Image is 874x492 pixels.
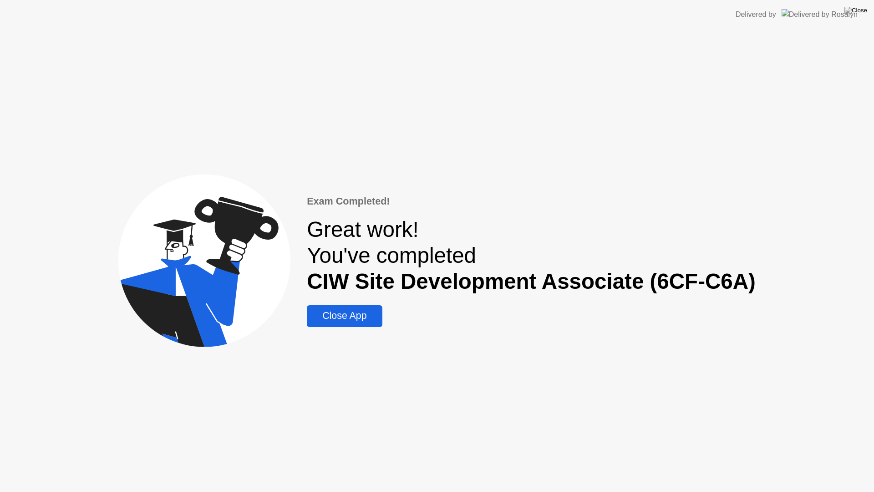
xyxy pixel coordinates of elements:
[310,310,379,322] div: Close App
[844,7,867,14] img: Close
[307,305,382,327] button: Close App
[782,9,858,20] img: Delivered by Rosalyn
[307,269,756,293] b: CIW Site Development Associate (6CF-C6A)
[307,194,756,209] div: Exam Completed!
[736,9,776,20] div: Delivered by
[307,216,756,294] div: Great work! You've completed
